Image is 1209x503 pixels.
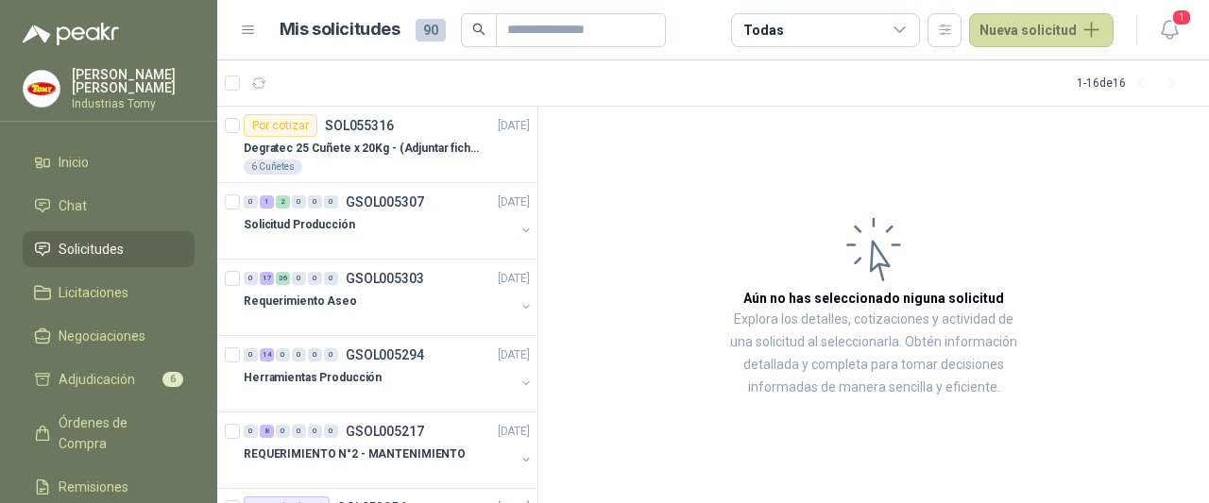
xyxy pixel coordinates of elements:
div: 1 - 16 de 16 [1077,68,1186,98]
span: Negociaciones [59,326,145,346]
img: Logo peakr [23,23,119,45]
span: Remisiones [59,477,128,497]
div: 2 [276,195,290,209]
div: 0 [244,272,258,285]
div: 36 [276,272,290,285]
p: [DATE] [498,193,530,211]
a: Por cotizarSOL055316[DATE] Degratec 25 Cuñete x 20Kg - (Adjuntar ficha técnica)6 Cuñetes [217,107,537,183]
span: Chat [59,195,87,216]
button: Nueva solicitud [969,13,1114,47]
div: 0 [324,348,338,361]
a: Negociaciones [23,318,195,354]
span: Solicitudes [59,239,124,260]
div: 0 [276,348,290,361]
p: [PERSON_NAME] [PERSON_NAME] [72,68,195,94]
img: Company Logo [24,71,60,107]
div: 0 [244,348,258,361]
p: GSOL005303 [346,272,424,285]
div: Todas [743,20,783,41]
div: 0 [324,195,338,209]
a: 0 17 36 0 0 0 GSOL005303[DATE] Requerimiento Aseo [244,267,534,327]
p: GSOL005294 [346,348,424,361]
p: Requerimiento Aseo [244,293,357,310]
h1: Mis solicitudes [280,16,400,43]
div: 6 Cuñetes [244,159,302,175]
div: 0 [308,425,322,438]
p: REQUERIMIENTO N°2 - MANTENIMIENTO [244,445,466,463]
div: 14 [260,348,274,361]
div: 0 [308,272,322,285]
div: 8 [260,425,274,438]
a: 0 8 0 0 0 0 GSOL005217[DATE] REQUERIMIENTO N°2 - MANTENIMIENTO [244,420,534,480]
a: Licitaciones [23,275,195,310]
a: Adjudicación6 [23,361,195,397]
h3: Aún no has seleccionado niguna solicitud [743,288,1004,309]
a: Solicitudes [23,231,195,267]
span: 90 [416,19,446,42]
p: [DATE] [498,423,530,441]
span: 1 [1171,8,1192,26]
div: 0 [244,195,258,209]
p: Industrias Tomy [72,98,195,109]
div: Por cotizar [244,114,317,137]
p: GSOL005307 [346,195,424,209]
div: 1 [260,195,274,209]
a: Inicio [23,144,195,180]
div: 17 [260,272,274,285]
button: 1 [1152,13,1186,47]
span: Adjudicación [59,369,135,390]
p: Explora los detalles, cotizaciones y actividad de una solicitud al seleccionarla. Obtén informaci... [727,309,1020,399]
a: Chat [23,188,195,224]
p: [DATE] [498,117,530,135]
div: 0 [308,195,322,209]
div: 0 [308,348,322,361]
span: Inicio [59,152,89,173]
p: [DATE] [498,346,530,364]
a: 0 1 2 0 0 0 GSOL005307[DATE] Solicitud Producción [244,191,534,251]
p: Degratec 25 Cuñete x 20Kg - (Adjuntar ficha técnica) [244,140,479,158]
p: GSOL005217 [346,425,424,438]
p: SOL055316 [325,119,394,132]
p: Solicitud Producción [244,216,355,234]
a: Órdenes de Compra [23,405,195,461]
span: search [472,23,485,36]
span: Órdenes de Compra [59,412,177,454]
a: 0 14 0 0 0 0 GSOL005294[DATE] Herramientas Producción [244,344,534,404]
p: [DATE] [498,270,530,288]
span: Licitaciones [59,282,128,303]
span: 6 [162,372,183,387]
div: 0 [276,425,290,438]
div: 0 [292,272,306,285]
div: 0 [324,272,338,285]
div: 0 [244,425,258,438]
div: 0 [292,425,306,438]
div: 0 [292,195,306,209]
div: 0 [292,348,306,361]
div: 0 [324,425,338,438]
p: Herramientas Producción [244,369,382,387]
